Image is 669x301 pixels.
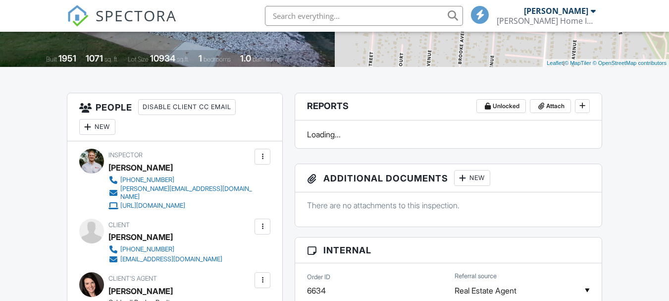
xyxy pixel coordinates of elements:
[67,93,282,141] h3: People
[108,201,252,211] a: [URL][DOMAIN_NAME]
[104,56,118,63] span: sq. ft.
[593,60,667,66] a: © OpenStreetMap contributors
[120,245,174,253] div: [PHONE_NUMBER]
[253,56,281,63] span: bathrooms
[295,164,601,192] h3: Additional Documents
[497,16,596,26] div: Gerard Home Inspection
[455,272,497,281] label: Referral source
[544,59,669,67] div: |
[108,254,222,264] a: [EMAIL_ADDRESS][DOMAIN_NAME]
[150,53,175,63] div: 10934
[565,60,591,66] a: © MapTiler
[108,221,130,229] span: Client
[295,238,601,263] h3: Internal
[108,151,143,159] span: Inspector
[108,244,222,254] a: [PHONE_NUMBER]
[138,99,236,115] div: Disable Client CC Email
[86,53,103,63] div: 1071
[524,6,588,16] div: [PERSON_NAME]
[67,13,177,34] a: SPECTORA
[120,255,222,263] div: [EMAIL_ADDRESS][DOMAIN_NAME]
[46,56,57,63] span: Built
[204,56,231,63] span: bedrooms
[108,275,157,282] span: Client's Agent
[108,185,252,201] a: [PERSON_NAME][EMAIL_ADDRESS][DOMAIN_NAME]
[58,53,76,63] div: 1951
[240,53,251,63] div: 1.0
[128,56,149,63] span: Lot Size
[199,53,202,63] div: 1
[120,176,174,184] div: [PHONE_NUMBER]
[108,230,173,244] div: [PERSON_NAME]
[79,119,115,135] div: New
[108,284,173,299] a: [PERSON_NAME]
[307,200,589,211] p: There are no attachments to this inspection.
[120,202,185,210] div: [URL][DOMAIN_NAME]
[96,5,177,26] span: SPECTORA
[265,6,463,26] input: Search everything...
[177,56,189,63] span: sq.ft.
[547,60,563,66] a: Leaflet
[454,170,490,186] div: New
[108,160,173,175] div: [PERSON_NAME]
[67,5,89,27] img: The Best Home Inspection Software - Spectora
[120,185,252,201] div: [PERSON_NAME][EMAIL_ADDRESS][DOMAIN_NAME]
[307,273,330,282] label: Order ID
[108,175,252,185] a: [PHONE_NUMBER]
